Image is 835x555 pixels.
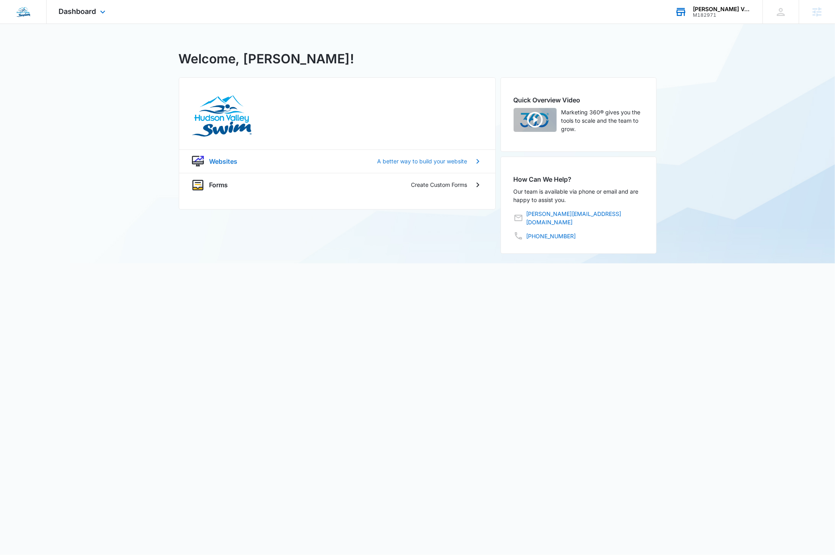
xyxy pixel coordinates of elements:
p: Create Custom Forms [411,180,467,189]
p: Our team is available via phone or email and are happy to assist you. [514,187,643,204]
img: Hudson Valley Swim [16,5,30,19]
img: Quick Overview Video [514,108,557,132]
a: [PERSON_NAME][EMAIL_ADDRESS][DOMAIN_NAME] [526,210,643,226]
h1: Welcome, [PERSON_NAME]! [179,49,354,69]
a: websiteWebsitesA better way to build your website [179,149,495,173]
div: account name [693,6,751,12]
h2: How Can We Help? [514,175,643,184]
p: Websites [209,157,238,166]
img: forms [192,179,204,191]
p: Marketing 360® gives you the tools to scale and the team to grow. [561,108,643,133]
img: website [192,155,204,167]
img: Hudson Valley Swim [192,95,252,137]
p: A better way to build your website [377,157,467,165]
a: formsFormsCreate Custom Forms [179,173,495,196]
h2: Quick Overview Video [514,95,643,105]
div: account id [693,12,751,18]
span: Dashboard [59,7,96,16]
a: [PHONE_NUMBER] [526,232,576,240]
p: Forms [209,180,228,190]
